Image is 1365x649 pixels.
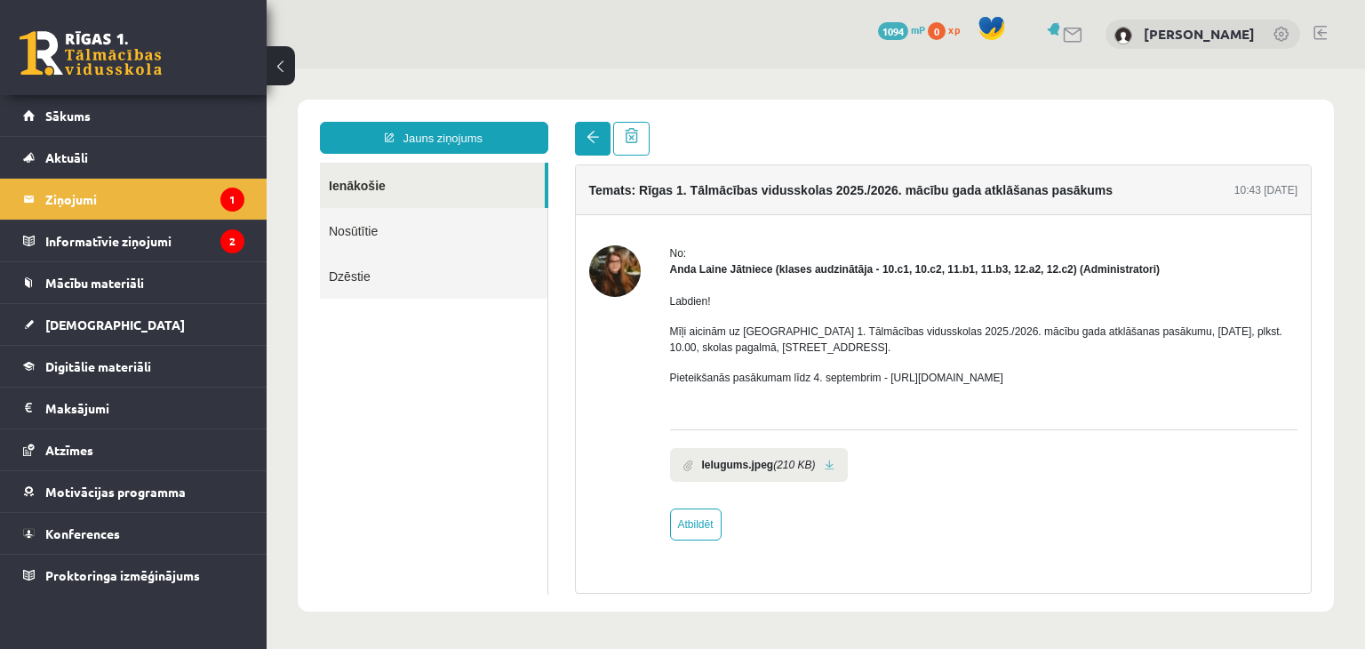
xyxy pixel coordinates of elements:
a: Informatīvie ziņojumi2 [23,220,244,261]
p: Mīļi aicinām uz [GEOGRAPHIC_DATA] 1. Tālmācības vidusskolas 2025./2026. mācību gada atklāšanas pa... [403,255,1032,287]
img: Anda Laine Jātniece (klases audzinātāja - 10.c1, 10.c2, 11.b1, 11.b3, 12.a2, 12.c2) [323,177,374,228]
h4: Temats: Rīgas 1. Tālmācības vidusskolas 2025./2026. mācību gada atklāšanas pasākums [323,115,847,129]
span: [DEMOGRAPHIC_DATA] [45,316,185,333]
span: xp [948,22,960,36]
strong: Anda Laine Jātniece (klases audzinātāja - 10.c1, 10.c2, 11.b1, 11.b3, 12.a2, 12.c2) (Administratori) [403,195,894,207]
a: Atzīmes [23,429,244,470]
span: Aktuāli [45,149,88,165]
span: Proktoringa izmēģinājums [45,567,200,583]
b: Ielugums.jpeg [435,389,507,405]
a: Aktuāli [23,137,244,178]
a: Jauns ziņojums [53,53,282,85]
a: Nosūtītie [53,140,281,185]
span: 0 [928,22,946,40]
span: Mācību materiāli [45,275,144,291]
img: Elders Bogdāns [1114,27,1132,44]
a: [DEMOGRAPHIC_DATA] [23,304,244,345]
legend: Informatīvie ziņojumi [45,220,244,261]
div: No: [403,177,1032,193]
a: Sākums [23,95,244,136]
a: Maksājumi [23,388,244,429]
div: 10:43 [DATE] [968,114,1031,130]
i: 2 [220,229,244,253]
span: Digitālie materiāli [45,358,151,374]
span: Motivācijas programma [45,484,186,500]
legend: Maksājumi [45,388,244,429]
a: [PERSON_NAME] [1144,25,1255,43]
a: Dzēstie [53,185,281,230]
span: Atzīmes [45,442,93,458]
a: Mācību materiāli [23,262,244,303]
a: Digitālie materiāli [23,346,244,387]
span: mP [911,22,925,36]
p: Pieteikšanās pasākumam līdz 4. septembrim - [URL][DOMAIN_NAME] [403,301,1032,317]
a: Atbildēt [403,440,455,472]
a: Motivācijas programma [23,471,244,512]
span: Sākums [45,108,91,124]
a: 1094 mP [878,22,925,36]
a: Ziņojumi1 [23,179,244,220]
a: Rīgas 1. Tālmācības vidusskola [20,31,162,76]
i: 1 [220,188,244,212]
span: Konferences [45,525,120,541]
a: Ienākošie [53,94,278,140]
i: (210 KB) [507,389,548,405]
a: Konferences [23,513,244,554]
p: Labdien! [403,225,1032,241]
a: Proktoringa izmēģinājums [23,555,244,596]
legend: Ziņojumi [45,179,244,220]
a: 0 xp [928,22,969,36]
span: 1094 [878,22,908,40]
